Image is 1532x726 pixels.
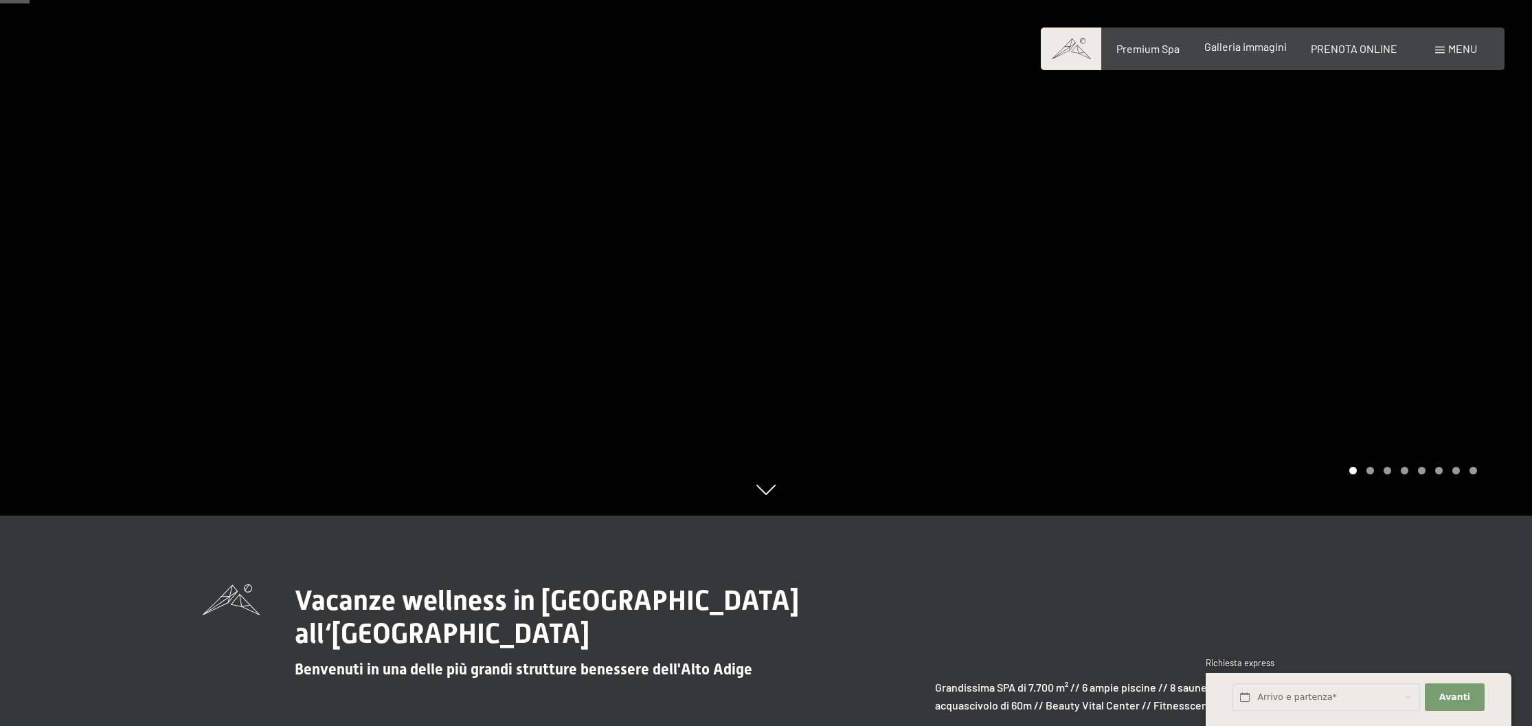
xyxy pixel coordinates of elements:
div: Carousel Page 5 [1418,467,1426,474]
div: Carousel Page 4 [1401,467,1408,474]
span: Menu [1448,42,1477,55]
div: Carousel Page 6 [1435,467,1443,474]
a: PRENOTA ONLINE [1311,42,1397,55]
button: Avanti [1425,683,1484,712]
a: Galleria immagini [1204,40,1287,53]
span: Benvenuti in una delle più grandi strutture benessere dell'Alto Adige [295,661,752,678]
div: Carousel Page 7 [1452,467,1460,474]
div: Carousel Page 1 (Current Slide) [1349,467,1357,474]
div: Carousel Page 2 [1366,467,1374,474]
strong: Grandissima SPA di 7.700 m² // 6 ampie piscine // 8 saune // 8 sale relax // acquascivolo di 60m ... [935,681,1286,712]
a: Premium Spa [1116,42,1180,55]
div: Carousel Page 3 [1384,467,1391,474]
div: Carousel Page 8 [1469,467,1477,474]
span: Richiesta express [1206,657,1274,668]
span: Avanti [1439,691,1470,703]
div: Carousel Pagination [1344,467,1477,474]
span: Vacanze wellness in [GEOGRAPHIC_DATA] all‘[GEOGRAPHIC_DATA] [295,584,799,650]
